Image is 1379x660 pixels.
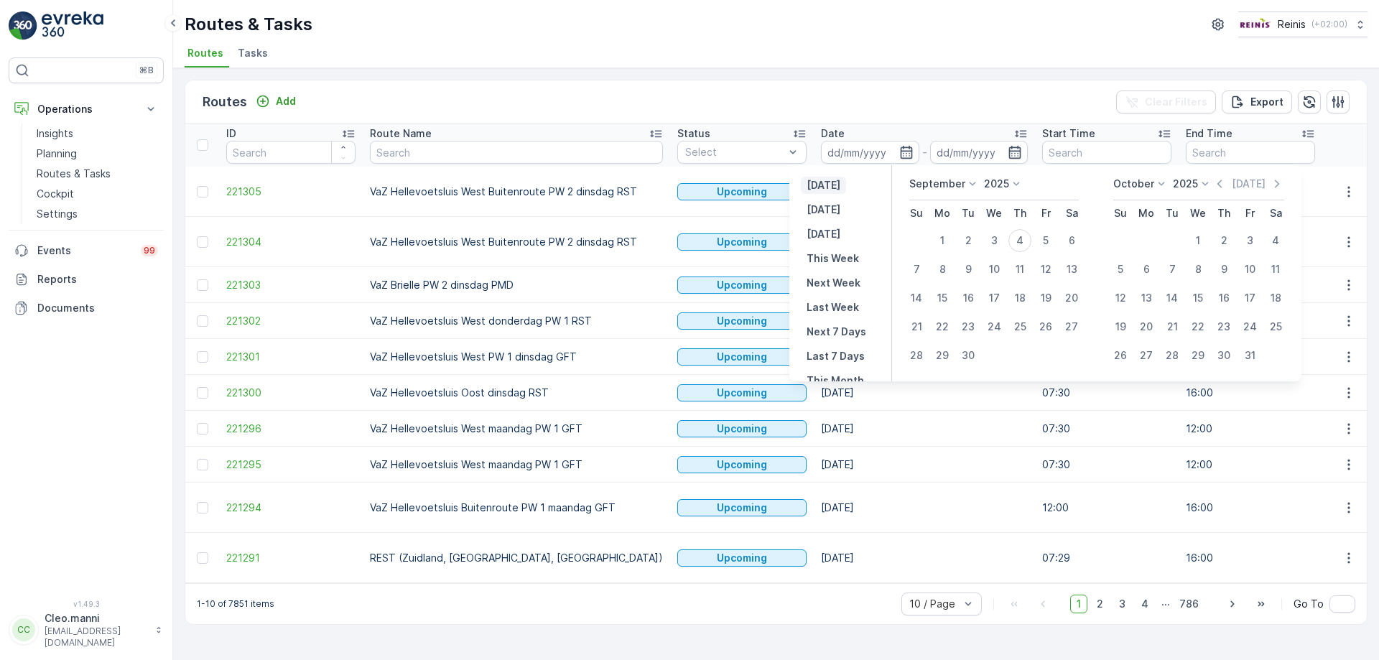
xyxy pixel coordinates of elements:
div: 15 [931,287,954,310]
p: Last 7 Days [807,349,865,363]
p: October [1113,177,1154,191]
div: 3 [983,229,1006,252]
button: Next Week [801,274,866,292]
div: 3 [1238,229,1261,252]
p: Upcoming [717,185,767,199]
th: Tuesday [955,200,981,226]
button: Today [801,201,846,218]
span: 221296 [226,422,356,436]
div: 12 [1109,287,1132,310]
td: 16:00 [1179,483,1322,533]
p: Upcoming [717,501,767,515]
td: [DATE] [814,375,1035,411]
p: This Month [807,373,864,388]
th: Tuesday [1159,200,1185,226]
div: 7 [1161,258,1184,281]
p: ⌘B [139,65,154,76]
button: This Week [801,250,865,267]
a: Documents [9,294,164,322]
div: 19 [1109,315,1132,338]
span: Routes [187,46,223,60]
p: Planning [37,147,77,161]
th: Monday [1133,200,1159,226]
div: 27 [1135,344,1158,367]
p: Upcoming [717,457,767,472]
span: 221303 [226,278,356,292]
div: 4 [1008,229,1031,252]
a: 221301 [226,350,356,364]
p: 2025 [1173,177,1198,191]
th: Monday [929,200,955,226]
p: Start Time [1042,126,1095,141]
div: 17 [983,287,1006,310]
div: 11 [1008,258,1031,281]
p: [DATE] [807,227,840,241]
button: Add [250,93,302,110]
td: 12:00 [1035,483,1179,533]
td: REST (Zuidland, [GEOGRAPHIC_DATA], [GEOGRAPHIC_DATA]) [363,533,670,583]
td: VaZ Hellevoetsluis West donderdag PW 1 RST [363,303,670,339]
td: [DATE] [814,447,1035,483]
div: 1 [1187,229,1209,252]
p: [EMAIL_ADDRESS][DOMAIN_NAME] [45,626,148,649]
p: End Time [1186,126,1232,141]
button: Upcoming [677,499,807,516]
th: Sunday [904,200,929,226]
div: 1 [931,229,954,252]
div: 25 [1264,315,1287,338]
div: 30 [957,344,980,367]
button: Next 7 Days [801,323,872,340]
div: 16 [957,287,980,310]
button: Upcoming [677,312,807,330]
p: Upcoming [717,235,767,249]
div: 2 [957,229,980,252]
div: Toggle Row Selected [197,236,208,248]
button: Yesterday [801,177,846,194]
button: Last Week [801,299,865,316]
div: Toggle Row Selected [197,502,208,513]
img: Reinis-Logo-Vrijstaand_Tekengebied-1-copy2_aBO4n7j.png [1238,17,1272,32]
button: Upcoming [677,549,807,567]
p: Status [677,126,710,141]
span: 221294 [226,501,356,515]
div: 29 [931,344,954,367]
a: 221300 [226,386,356,400]
div: 22 [1187,315,1209,338]
th: Friday [1033,200,1059,226]
td: 12:00 [1179,411,1322,447]
div: 21 [905,315,928,338]
span: 221304 [226,235,356,249]
a: Settings [31,204,164,224]
p: [DATE] [807,203,840,217]
div: 18 [1264,287,1287,310]
a: Events99 [9,236,164,265]
div: 6 [1060,229,1083,252]
div: Toggle Row Selected [197,459,208,470]
div: Toggle Row Selected [197,186,208,197]
td: VaZ Hellevoetsluis Oost dinsdag RST [363,375,670,411]
span: 221291 [226,551,356,565]
span: 221295 [226,457,356,472]
div: 18 [1008,287,1031,310]
div: 26 [1034,315,1057,338]
input: Search [370,141,663,164]
div: 24 [1238,315,1261,338]
div: 25 [1008,315,1031,338]
div: 31 [1238,344,1261,367]
div: 13 [1060,258,1083,281]
td: 16:00 [1179,533,1322,583]
th: Wednesday [1185,200,1211,226]
div: 5 [1034,229,1057,252]
input: dd/mm/yyyy [930,141,1029,164]
p: 2025 [984,177,1009,191]
td: VaZ Hellevoetsluis West maandag PW 1 GFT [363,411,670,447]
div: 10 [1238,258,1261,281]
td: 07:30 [1035,411,1179,447]
p: ... [1161,595,1170,613]
p: September [909,177,965,191]
div: 13 [1135,287,1158,310]
p: [DATE] [807,178,840,192]
div: 16 [1212,287,1235,310]
a: Planning [31,144,164,164]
